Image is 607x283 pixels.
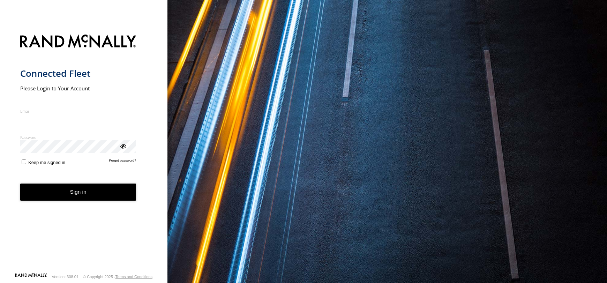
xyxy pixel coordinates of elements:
h1: Connected Fleet [20,68,136,79]
a: Terms and Conditions [115,275,152,279]
h2: Please Login to Your Account [20,85,136,92]
span: Keep me signed in [28,160,65,165]
div: Version: 308.01 [52,275,78,279]
div: ViewPassword [119,142,126,149]
button: Sign in [20,184,136,201]
input: Keep me signed in [22,159,26,164]
label: Email [20,109,136,114]
label: Password [20,135,136,140]
div: © Copyright 2025 - [83,275,152,279]
a: Visit our Website [15,273,47,280]
a: Forgot password? [109,158,136,165]
img: Rand McNally [20,33,136,51]
form: main [20,30,148,273]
